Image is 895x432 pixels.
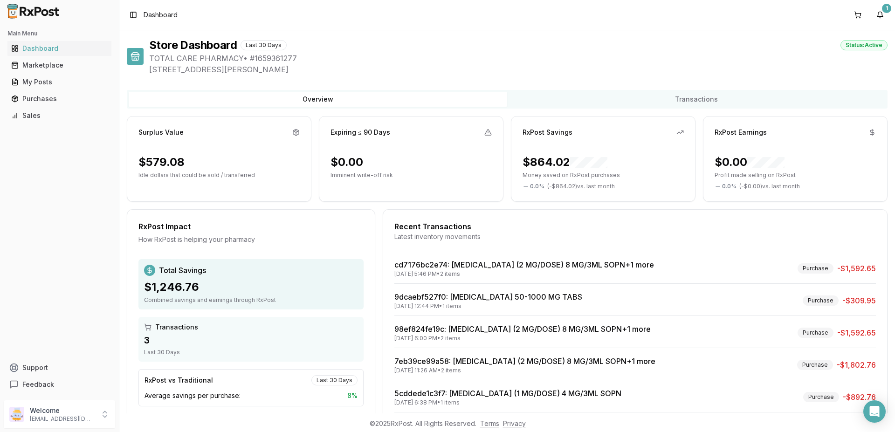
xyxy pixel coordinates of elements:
[138,221,364,232] div: RxPost Impact
[722,183,737,190] span: 0.0 %
[7,107,111,124] a: Sales
[873,7,888,22] button: 1
[842,295,876,306] span: -$309.95
[715,155,785,170] div: $0.00
[4,376,115,393] button: Feedback
[394,292,582,302] a: 9dcaebf527f0: [MEDICAL_DATA] 50-1000 MG TABS
[144,349,358,356] div: Last 30 Days
[4,91,115,106] button: Purchases
[394,357,655,366] a: 7eb39ce99a58: [MEDICAL_DATA] (2 MG/DOSE) 8 MG/3ML SOPN+1 more
[803,295,839,306] div: Purchase
[4,4,63,19] img: RxPost Logo
[330,171,492,179] p: Imminent write-off risk
[843,391,876,403] span: -$892.76
[144,10,178,20] span: Dashboard
[4,41,115,56] button: Dashboard
[715,128,767,137] div: RxPost Earnings
[30,415,95,423] p: [EMAIL_ADDRESS][DOMAIN_NAME]
[803,392,839,402] div: Purchase
[11,77,108,87] div: My Posts
[7,90,111,107] a: Purchases
[394,335,651,342] div: [DATE] 6:00 PM • 2 items
[4,75,115,89] button: My Posts
[311,375,358,385] div: Last 30 Days
[145,391,241,400] span: Average savings per purchase:
[9,407,24,422] img: User avatar
[797,360,833,370] div: Purchase
[503,419,526,427] a: Privacy
[798,263,833,274] div: Purchase
[837,359,876,370] span: -$1,802.76
[480,419,499,427] a: Terms
[129,92,507,107] button: Overview
[138,235,364,244] div: How RxPost is helping your pharmacy
[149,53,888,64] span: TOTAL CARE PHARMACY • # 1659361277
[11,94,108,103] div: Purchases
[138,171,300,179] p: Idle dollars that could be sold / transferred
[144,10,178,20] nav: breadcrumb
[523,171,684,179] p: Money saved on RxPost purchases
[523,155,607,170] div: $864.02
[4,58,115,73] button: Marketplace
[330,128,390,137] div: Expiring ≤ 90 Days
[394,221,876,232] div: Recent Transactions
[138,128,184,137] div: Surplus Value
[30,406,95,415] p: Welcome
[530,183,544,190] span: 0.0 %
[149,64,888,75] span: [STREET_ADDRESS][PERSON_NAME]
[138,155,185,170] div: $579.08
[7,30,111,37] h2: Main Menu
[144,334,358,347] div: 3
[7,40,111,57] a: Dashboard
[11,44,108,53] div: Dashboard
[394,367,655,374] div: [DATE] 11:26 AM • 2 items
[394,324,651,334] a: 98ef824fe19c: [MEDICAL_DATA] (2 MG/DOSE) 8 MG/3ML SOPN+1 more
[882,4,891,13] div: 1
[145,376,213,385] div: RxPost vs Traditional
[394,260,654,269] a: cd7176bc2e74: [MEDICAL_DATA] (2 MG/DOSE) 8 MG/3ML SOPN+1 more
[394,270,654,278] div: [DATE] 5:46 PM • 2 items
[798,328,833,338] div: Purchase
[4,108,115,123] button: Sales
[837,263,876,274] span: -$1,592.65
[715,171,876,179] p: Profit made selling on RxPost
[159,265,206,276] span: Total Savings
[144,296,358,304] div: Combined savings and earnings through RxPost
[394,399,621,406] div: [DATE] 6:38 PM • 1 items
[739,183,800,190] span: ( - $0.00 ) vs. last month
[11,61,108,70] div: Marketplace
[837,327,876,338] span: -$1,592.65
[394,302,582,310] div: [DATE] 12:44 PM • 1 items
[4,359,115,376] button: Support
[523,128,572,137] div: RxPost Savings
[7,74,111,90] a: My Posts
[241,40,287,50] div: Last 30 Days
[863,400,886,423] div: Open Intercom Messenger
[507,92,886,107] button: Transactions
[347,391,358,400] span: 8 %
[840,40,888,50] div: Status: Active
[7,57,111,74] a: Marketplace
[547,183,615,190] span: ( - $864.02 ) vs. last month
[11,111,108,120] div: Sales
[330,155,363,170] div: $0.00
[394,389,621,398] a: 5cddede1c3f7: [MEDICAL_DATA] (1 MG/DOSE) 4 MG/3ML SOPN
[394,232,876,241] div: Latest inventory movements
[155,322,198,332] span: Transactions
[144,280,358,295] div: $1,246.76
[22,380,54,389] span: Feedback
[149,38,237,53] h1: Store Dashboard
